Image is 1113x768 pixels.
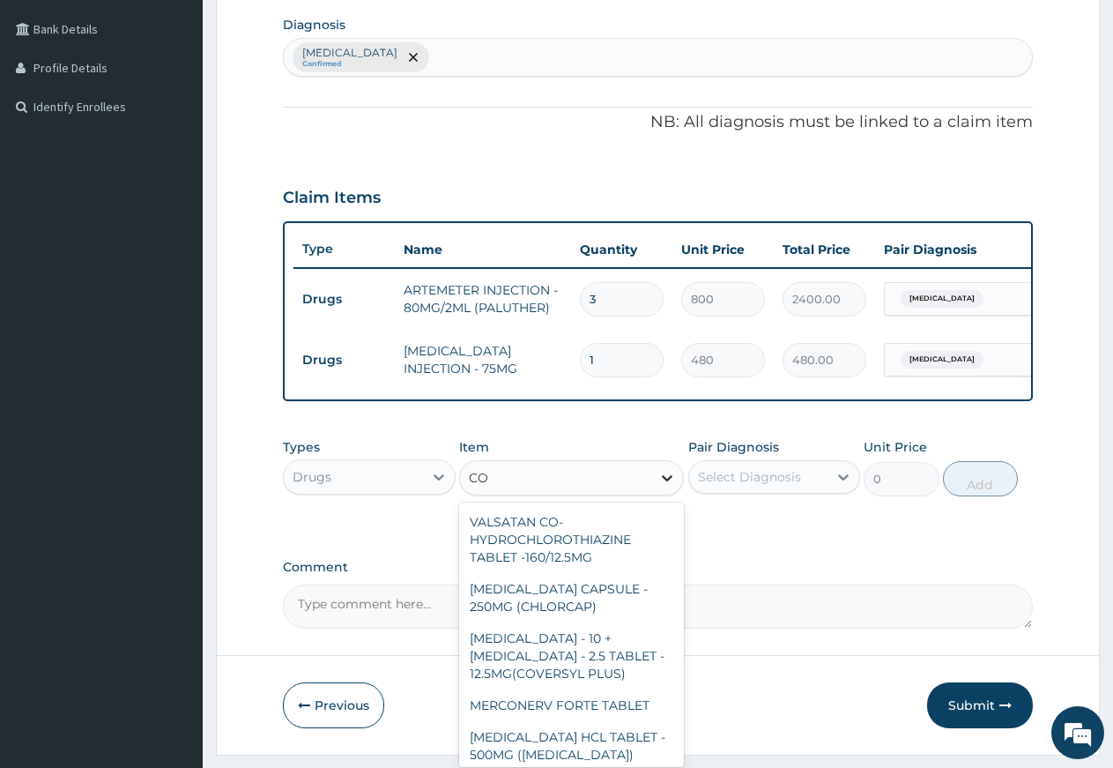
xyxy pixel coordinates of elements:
h3: Claim Items [283,189,381,208]
div: [MEDICAL_DATA] - 10 + [MEDICAL_DATA] - 2.5 TABLET - 12.5MG(COVERSYL PLUS) [459,623,684,690]
button: Add [943,461,1018,496]
div: Minimize live chat window [289,9,331,51]
div: Drugs [293,468,331,486]
label: Comment [283,560,1033,575]
textarea: Type your message and hit 'Enter' [9,481,336,543]
label: Diagnosis [283,16,345,34]
div: [MEDICAL_DATA] CAPSULE - 250MG (CHLORCAP) [459,573,684,623]
div: Select Diagnosis [698,468,801,486]
span: [MEDICAL_DATA] [901,290,983,308]
th: Quantity [571,232,672,267]
label: Pair Diagnosis [688,438,779,456]
td: Drugs [293,344,395,377]
td: [MEDICAL_DATA] INJECTION - 75MG [395,333,571,386]
th: Unit Price [672,232,774,267]
span: remove selection option [405,49,421,65]
button: Submit [927,682,1033,728]
label: Unit Price [864,438,927,456]
p: [MEDICAL_DATA] [302,46,397,60]
p: NB: All diagnosis must be linked to a claim item [283,111,1033,134]
img: d_794563401_company_1708531726252_794563401 [33,88,71,132]
div: VALSATAN CO-HYDROCHLOROTHIAZINE TABLET -160/12.5MG [459,506,684,573]
span: [MEDICAL_DATA] [901,351,983,369]
td: ARTEMETER INJECTION - 80MG/2ML (PALUTHER) [395,272,571,325]
label: Types [283,440,320,455]
div: MERCONERV FORTE TABLET [459,690,684,721]
td: Drugs [293,283,395,316]
div: Chat with us now [92,99,296,122]
button: Previous [283,682,384,728]
th: Total Price [774,232,875,267]
th: Pair Diagnosis [875,232,1069,267]
label: Item [459,438,489,456]
th: Name [395,232,571,267]
small: Confirmed [302,60,397,69]
th: Type [293,233,395,265]
span: We're online! [102,222,243,400]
